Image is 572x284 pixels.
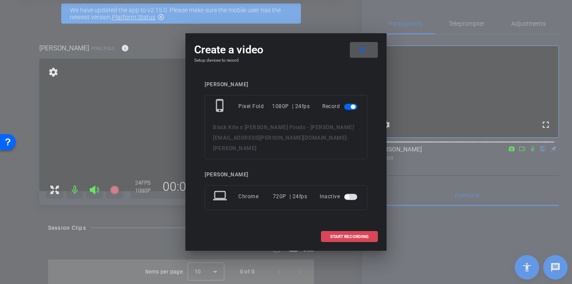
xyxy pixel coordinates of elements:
[213,98,229,114] mat-icon: phone_iphone
[272,98,310,114] div: 1080P | 24fps
[194,42,378,58] div: Create a video
[322,98,359,114] div: Record
[194,58,378,63] h4: Setup devices to record
[347,135,349,141] span: -
[357,45,368,56] mat-icon: close
[330,235,369,239] span: START RECORDING
[213,124,354,141] span: Black Kite x [PERSON_NAME] Foods - [PERSON_NAME][EMAIL_ADDRESS][PERSON_NAME][DOMAIN_NAME]
[238,189,273,204] div: Chrome
[205,172,367,178] div: [PERSON_NAME]
[320,189,359,204] div: Inactive
[273,189,307,204] div: 720P | 24fps
[238,98,272,114] div: Pixel Fold
[213,189,229,204] mat-icon: laptop
[205,81,367,88] div: [PERSON_NAME]
[213,145,257,151] span: [PERSON_NAME]
[321,231,378,242] button: START RECORDING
